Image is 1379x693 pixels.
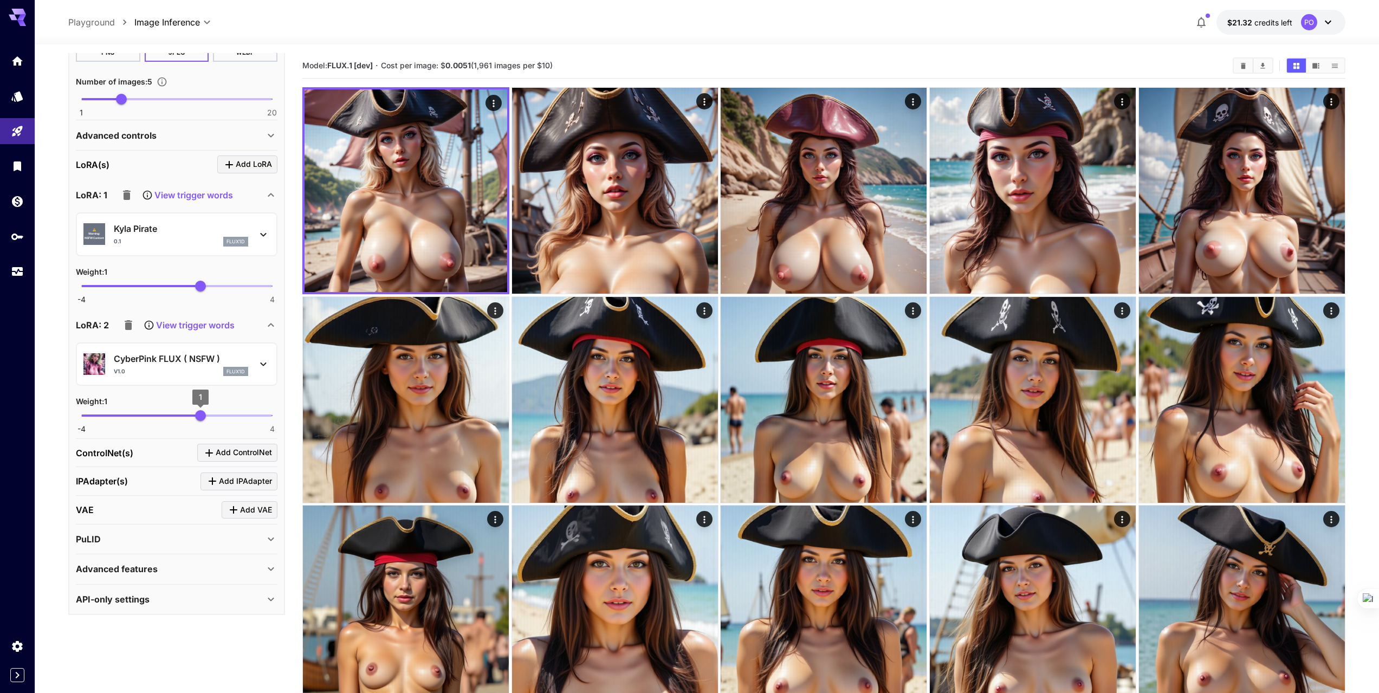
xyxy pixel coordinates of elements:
[905,302,922,319] div: Actions
[197,444,277,462] button: Click to add ControlNet
[200,472,277,490] button: Click to add IPAdapter
[76,446,133,459] p: ControlNet(s)
[80,107,83,118] span: 1
[11,125,24,138] div: Playground
[76,503,94,516] p: VAE
[240,503,272,517] span: Add VAE
[487,511,503,527] div: Actions
[144,319,235,332] button: View trigger words
[1286,57,1345,74] div: Show images in grid viewShow images in video viewShow images in list view
[11,54,24,68] div: Home
[1306,59,1325,73] button: Show images in video view
[696,302,713,319] div: Actions
[154,189,233,202] p: View trigger words
[114,237,121,245] p: 0.1
[76,319,109,332] p: LoRA: 2
[721,88,927,294] img: Z
[1227,17,1292,28] div: $21.32016
[1325,59,1344,73] button: Show images in list view
[445,61,471,70] b: 0.0051
[68,16,115,29] a: Playground
[76,189,107,202] p: LoRA: 1
[1139,88,1345,294] img: 9k=
[219,475,272,488] span: Add IPAdapter
[76,533,101,546] p: PuLID
[68,16,134,29] nav: breadcrumb
[1114,302,1130,319] div: Actions
[83,218,270,251] div: ⚠️Warning:NSFW ContentKyla Pirate0.1flux1d
[114,367,125,375] p: v1.0
[1234,59,1253,73] button: Clear Images
[134,16,200,29] span: Image Inference
[76,475,128,488] p: IPAdapter(s)
[905,93,922,109] div: Actions
[114,352,248,365] p: CyberPink FLUX ( NSFW )
[381,61,553,70] span: Cost per image: $ (1,961 images per $10)
[11,639,24,653] div: Settings
[512,88,718,294] img: 2Q==
[1233,57,1273,74] div: Clear ImagesDownload All
[270,294,275,305] span: 4
[721,297,927,503] img: 9k=
[76,586,277,612] div: API-only settings
[83,348,270,381] div: CyberPink FLUX ( NSFW )v1.0flux1d
[930,88,1136,294] img: Z
[303,297,509,503] img: 9k=
[76,129,157,142] p: Advanced controls
[76,526,277,552] div: PuLID
[76,267,107,276] span: Weight : 1
[930,297,1136,503] img: 9k=
[85,236,104,241] span: NSFW Content
[77,424,86,435] span: -4
[1114,93,1130,109] div: Actions
[1253,59,1272,73] button: Download All
[93,228,96,232] span: ⚠️
[76,312,277,338] div: LoRA: 2View trigger words
[1216,10,1345,35] button: $21.32016PO
[76,182,277,208] div: LoRA: 1View trigger words
[77,294,86,305] span: -4
[11,265,24,279] div: Usage
[302,61,373,70] span: Model:
[114,222,248,235] p: Kyla Pirate
[696,511,713,527] div: Actions
[267,107,277,118] span: 20
[226,238,245,245] p: flux1d
[76,158,109,171] p: LoRA(s)
[152,76,172,87] button: Specify how many images to generate in a single request. Each image generation will be charged se...
[305,89,507,292] img: 9k=
[76,562,158,575] p: Advanced features
[485,95,502,111] div: Actions
[236,158,272,171] span: Add LoRA
[226,368,245,375] p: flux1d
[1323,511,1339,527] div: Actions
[156,319,235,332] p: View trigger words
[11,195,24,208] div: Wallet
[696,93,713,109] div: Actions
[1287,59,1306,73] button: Show images in grid view
[222,501,277,519] button: Click to add VAE
[1254,18,1292,27] span: credits left
[270,424,275,435] span: 4
[11,230,24,243] div: API Keys
[512,297,718,503] img: Z
[10,668,24,682] button: Expand sidebar
[1227,18,1254,27] span: $21.32
[327,61,373,70] b: FLUX.1 [dev]
[1323,302,1339,319] div: Actions
[76,122,277,148] div: Advanced controls
[216,446,272,459] span: Add ControlNet
[1323,93,1339,109] div: Actions
[76,556,277,582] div: Advanced features
[11,86,24,100] div: Models
[11,159,24,173] div: Library
[217,156,277,173] button: Click to add LoRA
[199,392,202,401] span: 1
[88,232,100,236] span: Warning:
[905,511,922,527] div: Actions
[76,77,152,86] span: Number of images : 5
[142,189,233,202] button: View trigger words
[1139,297,1345,503] img: Z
